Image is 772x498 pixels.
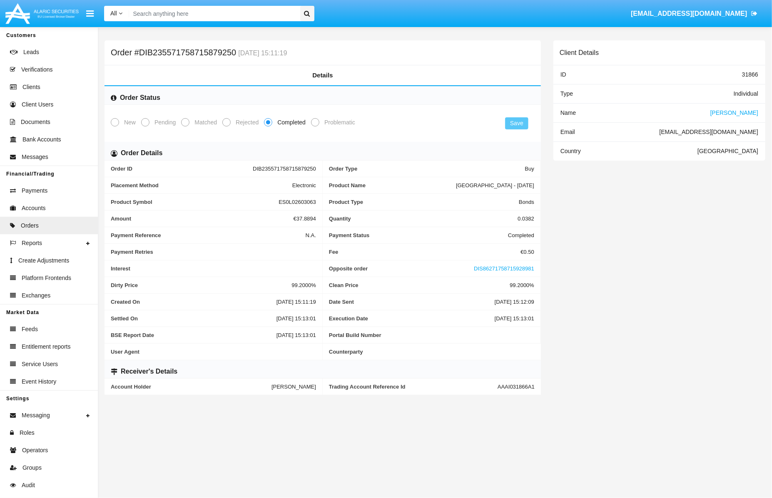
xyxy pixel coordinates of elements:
span: All [110,10,117,17]
span: Leads [23,48,39,57]
span: Payment Reference [111,232,306,238]
span: Date Sent [329,299,495,305]
small: [DATE] 15:11:19 [236,50,287,57]
h5: Order #DIB235571758715879250 [111,49,287,57]
span: Buy [525,166,534,172]
span: Orders [21,221,39,230]
span: [PERSON_NAME] [271,384,316,390]
span: Name [560,109,576,116]
input: Search [129,6,297,21]
span: Messages [22,153,48,161]
span: Product Symbol [111,199,279,205]
span: [GEOGRAPHIC_DATA] - [DATE] [456,182,534,188]
span: ID [560,71,566,78]
span: Rejected [231,118,261,127]
span: Counterparty [329,349,535,355]
a: Details [105,65,541,85]
span: Pending [149,118,178,127]
span: Fee [329,249,520,255]
span: [EMAIL_ADDRESS][DOMAIN_NAME] [631,10,747,17]
h6: Order Status [120,93,160,102]
span: Account Holder [111,384,271,390]
span: Settled On [111,315,276,322]
span: Verifications [21,65,52,74]
span: Operators [22,446,48,455]
span: Problematic [319,118,357,127]
span: Bonds [519,199,534,205]
span: Individual [734,90,758,97]
span: Execution Date [329,315,495,322]
span: Country [560,148,581,154]
span: Order Type [329,166,525,172]
span: 0.0382 [518,216,534,222]
span: N.A. [306,232,316,238]
span: [DATE] 15:13:01 [276,315,316,322]
span: Placement Method [111,182,292,188]
span: [DATE] 15:11:19 [276,299,316,305]
span: Messaging [22,411,50,420]
span: [GEOGRAPHIC_DATA] [697,148,758,154]
span: Interest [111,265,316,272]
span: Reports [22,239,42,248]
span: Payment Retries [111,249,316,255]
span: [PERSON_NAME] [710,109,758,116]
span: User Agent [111,349,316,355]
h6: Receiver's Details [121,367,177,376]
span: Trading Account Reference Id [329,384,498,390]
span: Amount [111,216,294,222]
button: Save [505,117,528,129]
span: Service Users [22,360,58,369]
span: Electronic [292,182,316,188]
img: Logo image [4,1,80,26]
span: Matched [189,118,219,127]
span: ES0L02603063 [279,199,316,205]
span: Type [560,90,573,97]
span: Platform Frontends [22,274,71,282]
span: Client Users [22,100,53,109]
span: Product Name [329,182,456,188]
span: Product Type [329,199,519,205]
span: AAAI031866A1 [498,384,535,390]
span: Bank Accounts [22,135,61,144]
span: Entitlement reports [22,342,71,351]
h6: Order Details [121,149,162,158]
span: Event History [22,377,56,386]
span: Audit [22,481,35,490]
a: All [104,9,129,18]
span: Roles [20,429,35,437]
a: [EMAIL_ADDRESS][DOMAIN_NAME] [627,2,762,25]
span: Quantity [329,216,518,222]
span: DIB235571758715879250 [253,166,316,172]
span: Opposite order [329,265,474,272]
span: 99.2000% [510,282,534,288]
span: Payments [22,186,47,195]
span: Clean Price [329,282,510,288]
span: Accounts [22,204,46,213]
a: DIS86271758715928981 [474,265,534,272]
span: €0.50 [520,249,534,255]
span: 31866 [742,71,758,78]
span: Dirty Price [111,282,291,288]
span: New [119,118,138,127]
span: Clients [22,83,40,92]
span: Order ID [111,166,253,172]
span: Documents [21,118,50,126]
span: [DATE] 15:12:09 [495,299,534,305]
span: [EMAIL_ADDRESS][DOMAIN_NAME] [660,129,758,135]
span: Portal Build Number [329,332,534,338]
span: Feeds [22,325,38,334]
span: Exchanges [22,291,50,300]
span: Created On [111,299,276,305]
span: Payment Status [329,232,508,238]
h6: Client Details [560,49,599,57]
span: Completed [272,118,308,127]
span: Create Adjustments [18,256,69,265]
span: [DATE] 15:13:01 [495,315,534,322]
span: BSE Report Date [111,332,276,338]
span: 99.2000% [291,282,316,288]
span: Completed [508,232,534,238]
span: Email [560,129,575,135]
span: [DATE] 15:13:01 [276,332,316,338]
span: €37.8894 [294,216,316,222]
span: Groups [22,463,42,472]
